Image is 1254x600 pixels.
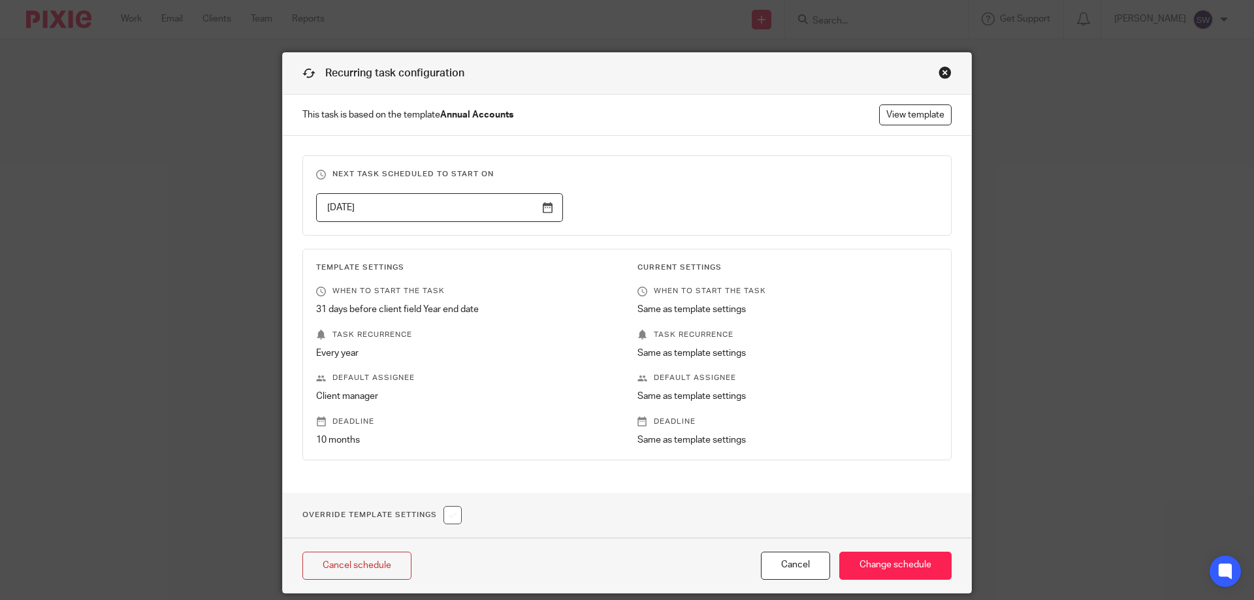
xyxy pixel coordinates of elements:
p: When to start the task [637,286,938,296]
p: Same as template settings [637,347,938,360]
p: Default assignee [637,373,938,383]
h3: Current Settings [637,262,938,273]
button: Cancel [761,552,830,580]
h3: Template Settings [316,262,617,273]
p: Default assignee [316,373,617,383]
p: Deadline [637,417,938,427]
h3: Next task scheduled to start on [316,169,938,180]
div: Close this dialog window [939,66,952,79]
p: Task recurrence [316,330,617,340]
strong: Annual Accounts [440,110,513,119]
input: Change schedule [839,552,952,580]
p: Same as template settings [637,434,938,447]
a: Cancel schedule [302,552,411,580]
p: Same as template settings [637,303,938,316]
h1: Recurring task configuration [302,66,464,81]
a: View template [879,104,952,125]
p: Same as template settings [637,390,938,403]
h1: Override Template Settings [302,506,462,524]
p: When to start the task [316,286,617,296]
p: Client manager [316,390,617,403]
p: Every year [316,347,617,360]
p: 10 months [316,434,617,447]
p: Task recurrence [637,330,938,340]
p: Deadline [316,417,617,427]
p: 31 days before client field Year end date [316,303,617,316]
span: This task is based on the template [302,108,513,121]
